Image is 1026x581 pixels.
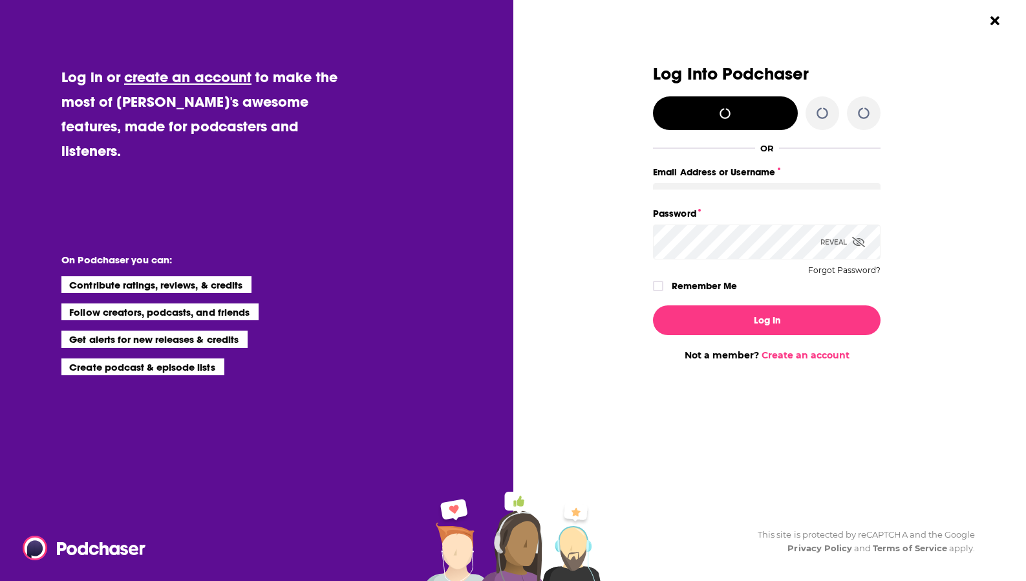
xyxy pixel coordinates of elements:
[762,349,850,361] a: Create an account
[61,358,224,375] li: Create podcast & episode lists
[61,303,259,320] li: Follow creators, podcasts, and friends
[61,331,247,347] li: Get alerts for new releases & credits
[672,278,737,294] label: Remember Me
[124,68,251,86] a: create an account
[653,305,881,335] button: Log In
[653,164,881,181] label: Email Address or Username
[820,225,865,259] div: Reveal
[23,536,136,560] a: Podchaser - Follow, Share and Rate Podcasts
[653,65,881,83] h3: Log Into Podchaser
[653,349,881,361] div: Not a member?
[747,528,975,555] div: This site is protected by reCAPTCHA and the Google and apply.
[760,143,774,153] div: OR
[873,543,947,553] a: Terms of Service
[983,8,1007,33] button: Close Button
[61,276,251,293] li: Contribute ratings, reviews, & credits
[61,254,320,266] li: On Podchaser you can:
[808,266,881,275] button: Forgot Password?
[653,205,881,222] label: Password
[787,543,852,553] a: Privacy Policy
[23,536,147,560] img: Podchaser - Follow, Share and Rate Podcasts
[653,183,881,218] input: Email Address or Username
